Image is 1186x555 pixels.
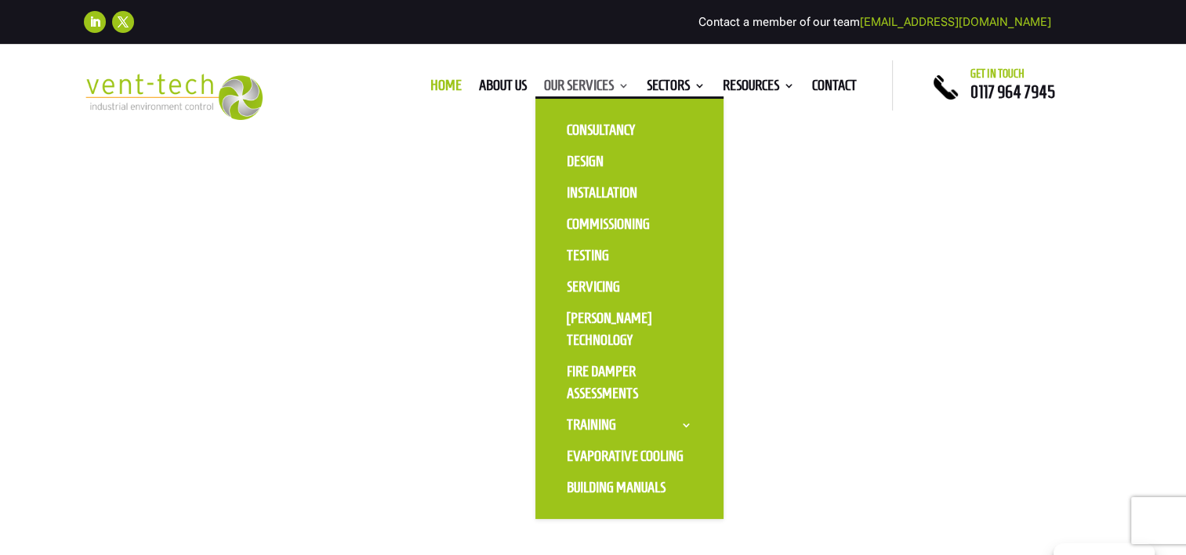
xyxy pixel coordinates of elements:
a: About us [479,80,527,97]
a: [EMAIL_ADDRESS][DOMAIN_NAME] [860,15,1051,29]
a: Sectors [647,80,705,97]
a: Testing [551,240,708,271]
a: Home [430,80,462,97]
a: Fire Damper Assessments [551,356,708,409]
a: Design [551,146,708,177]
a: [PERSON_NAME] Technology [551,303,708,356]
a: Contact [812,80,857,97]
span: Get in touch [970,67,1025,80]
a: Building Manuals [551,472,708,503]
a: 0117 964 7945 [970,82,1055,101]
img: 2023-09-27T08_35_16.549ZVENT-TECH---Clear-background [84,74,263,120]
a: Follow on LinkedIn [84,11,106,33]
a: Follow on X [112,11,134,33]
a: Evaporative Cooling [551,441,708,472]
a: Our Services [544,80,629,97]
a: Commissioning [551,209,708,240]
a: Servicing [551,271,708,303]
span: Contact a member of our team [698,15,1051,29]
a: Consultancy [551,114,708,146]
a: Training [551,409,708,441]
a: Resources [723,80,795,97]
a: Installation [551,177,708,209]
